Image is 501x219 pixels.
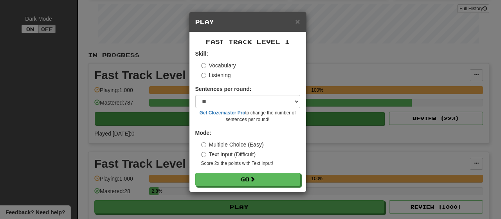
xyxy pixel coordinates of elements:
[195,173,300,186] button: Go
[201,141,264,148] label: Multiple Choice (Easy)
[201,142,206,147] input: Multiple Choice (Easy)
[201,150,256,158] label: Text Input (Difficult)
[195,130,211,136] strong: Mode:
[295,17,300,25] button: Close
[201,152,206,157] input: Text Input (Difficult)
[195,110,300,123] small: to change the number of sentences per round!
[195,85,252,93] label: Sentences per round:
[201,160,300,167] small: Score 2x the points with Text Input !
[201,62,236,69] label: Vocabulary
[201,71,231,79] label: Listening
[206,38,290,45] span: Fast Track Level 1
[195,51,208,57] strong: Skill:
[201,63,206,68] input: Vocabulary
[295,17,300,26] span: ×
[201,73,206,78] input: Listening
[200,110,245,116] a: Get Clozemaster Pro
[195,18,300,26] h5: Play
